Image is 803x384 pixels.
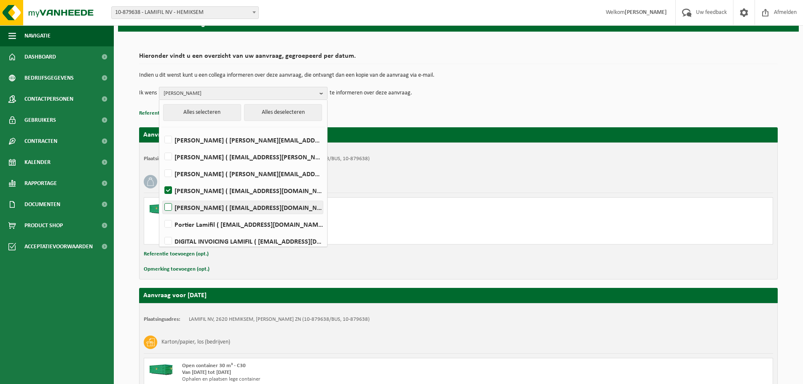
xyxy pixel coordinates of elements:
[163,201,323,214] label: [PERSON_NAME] ( [EMAIL_ADDRESS][DOMAIN_NAME] )
[144,156,180,161] strong: Plaatsingsadres:
[182,233,492,240] div: Containers: C30-1194
[144,249,209,260] button: Referentie toevoegen (opt.)
[625,9,667,16] strong: [PERSON_NAME]
[163,235,323,247] label: DIGITAL INVOICING LAMIFIL ( [EMAIL_ADDRESS][DOMAIN_NAME] )
[144,317,180,322] strong: Plaatsingsadres:
[24,25,51,46] span: Navigatie
[24,46,56,67] span: Dashboard
[24,67,74,89] span: Bedrijfsgegevens
[163,184,323,197] label: [PERSON_NAME] ( [EMAIL_ADDRESS][DOMAIN_NAME] )
[164,87,316,100] span: [PERSON_NAME]
[148,363,174,375] img: HK-XC-30-GN-00.png
[163,167,323,180] label: [PERSON_NAME] ( [PERSON_NAME][EMAIL_ADDRESS][DOMAIN_NAME] )
[139,73,778,78] p: Indien u dit wenst kunt u een collega informeren over deze aanvraag, die ontvangt dan een kopie v...
[182,226,492,233] div: Aantal: 1
[330,87,412,99] p: te informeren over deze aanvraag.
[111,6,259,19] span: 10-879638 - LAMIFIL NV - HEMIKSEM
[143,292,207,299] strong: Aanvraag voor [DATE]
[244,104,322,121] button: Alles deselecteren
[163,150,323,163] label: [PERSON_NAME] ( [EMAIL_ADDRESS][PERSON_NAME][DOMAIN_NAME] )
[24,236,93,257] span: Acceptatievoorwaarden
[139,108,204,119] button: Referentie toevoegen (opt.)
[163,134,323,146] label: [PERSON_NAME] ( [PERSON_NAME][EMAIL_ADDRESS][DOMAIN_NAME] )
[161,336,230,349] h3: Karton/papier, los (bedrijven)
[24,194,60,215] span: Documenten
[189,316,370,323] td: LAMIFIL NV, 2620 HEMIKSEM, [PERSON_NAME] ZN (10-879638/BUS, 10-879638)
[112,7,258,19] span: 10-879638 - LAMIFIL NV - HEMIKSEM
[139,87,157,99] p: Ik wens
[163,104,241,121] button: Alles selecteren
[24,215,63,236] span: Product Shop
[139,53,778,64] h2: Hieronder vindt u een overzicht van uw aanvraag, gegroepeerd per datum.
[182,363,246,368] span: Open container 30 m³ - C30
[182,370,231,375] strong: Van [DATE] tot [DATE]
[144,264,209,275] button: Opmerking toevoegen (opt.)
[182,215,492,222] div: Ophalen en plaatsen lege container
[24,173,57,194] span: Rapportage
[24,110,56,131] span: Gebruikers
[24,131,57,152] span: Contracten
[24,89,73,110] span: Contactpersonen
[24,152,51,173] span: Kalender
[143,132,207,138] strong: Aanvraag voor [DATE]
[159,87,328,99] button: [PERSON_NAME]
[148,202,174,215] img: HK-XC-30-GN-00.png
[182,376,492,383] div: Ophalen en plaatsen lege container
[163,218,323,231] label: Portier Lamifil ( [EMAIL_ADDRESS][DOMAIN_NAME] )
